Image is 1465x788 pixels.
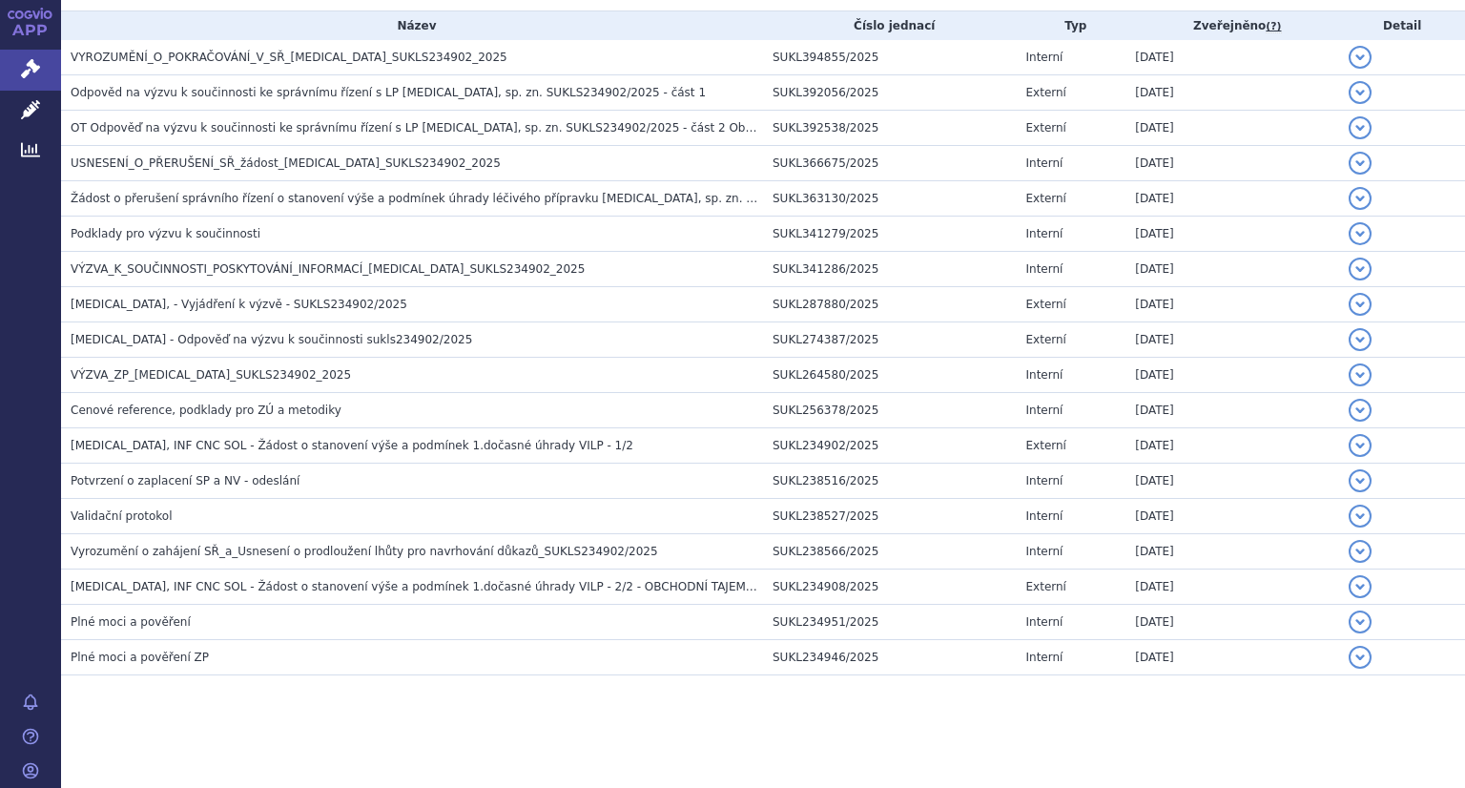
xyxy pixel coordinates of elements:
span: Interní [1026,651,1063,664]
td: [DATE] [1125,499,1339,534]
span: Plné moci a pověření [71,615,191,629]
span: Plné moci a pověření ZP [71,651,209,664]
span: Interní [1026,156,1063,170]
th: Název [61,11,763,40]
td: SUKL392538/2025 [763,111,1017,146]
td: [DATE] [1125,40,1339,75]
td: SUKL256378/2025 [763,393,1017,428]
td: SUKL234902/2025 [763,428,1017,464]
span: Interní [1026,262,1063,276]
span: USNESENÍ_O_PŘERUŠENÍ_SŘ_žádost_KEYTRUDA_SUKLS234902_2025 [71,156,501,170]
button: detail [1349,540,1372,563]
span: Externí [1026,580,1066,593]
span: KEYTRUDA, - Vyjádření k výzvě - SUKLS234902/2025 [71,298,407,311]
th: Číslo jednací [763,11,1017,40]
span: Validační protokol [71,509,173,523]
span: Externí [1026,86,1066,99]
td: SUKL394855/2025 [763,40,1017,75]
span: Interní [1026,368,1063,382]
button: detail [1349,611,1372,633]
span: Cenové reference, podklady pro ZÚ a metodiky [71,404,341,417]
span: Externí [1026,333,1066,346]
button: detail [1349,505,1372,528]
td: SUKL238527/2025 [763,499,1017,534]
button: detail [1349,399,1372,422]
span: Interní [1026,545,1063,558]
span: Externí [1026,121,1066,135]
button: detail [1349,152,1372,175]
td: SUKL238516/2025 [763,464,1017,499]
td: [DATE] [1125,322,1339,358]
span: Podklady pro výzvu k součinnosti [71,227,260,240]
span: Potvrzení o zaplacení SP a NV - odeslání [71,474,299,487]
td: SUKL341279/2025 [763,217,1017,252]
td: [DATE] [1125,287,1339,322]
th: Zveřejněno [1125,11,1339,40]
td: [DATE] [1125,217,1339,252]
td: SUKL234908/2025 [763,570,1017,605]
td: SUKL392056/2025 [763,75,1017,111]
button: detail [1349,222,1372,245]
span: Externí [1026,298,1066,311]
td: SUKL274387/2025 [763,322,1017,358]
span: Interní [1026,227,1063,240]
td: [DATE] [1125,570,1339,605]
span: OT Odpověď na výzvu k součinnosti ke správnímu řízení s LP Keytruda, sp. zn. SUKLS234902/2025 - č... [71,121,840,135]
button: detail [1349,293,1372,316]
td: [DATE] [1125,464,1339,499]
button: detail [1349,187,1372,210]
span: KEYTRUDA, INF CNC SOL - Žádost o stanovení výše a podmínek 1.dočasné úhrady VILP - 1/2 [71,439,633,452]
span: VÝZVA_ZP_KEYTRUDA_SUKLS234902_2025 [71,368,351,382]
td: SUKL366675/2025 [763,146,1017,181]
span: Vyrozumění o zahájení SŘ_a_Usnesení o prodloužení lhůty pro navrhování důkazů_SUKLS234902/2025 [71,545,658,558]
button: detail [1349,328,1372,351]
td: SUKL234946/2025 [763,640,1017,675]
span: Odpověd na výzvu k součinnosti ke správnímu řízení s LP Keytruda, sp. zn. SUKLS234902/2025 - část 1 [71,86,706,99]
td: [DATE] [1125,428,1339,464]
span: Externí [1026,192,1066,205]
td: [DATE] [1125,393,1339,428]
td: [DATE] [1125,252,1339,287]
button: detail [1349,46,1372,69]
td: [DATE] [1125,146,1339,181]
td: SUKL341286/2025 [763,252,1017,287]
button: detail [1349,646,1372,669]
td: [DATE] [1125,111,1339,146]
button: detail [1349,116,1372,139]
abbr: (?) [1266,20,1281,33]
td: [DATE] [1125,358,1339,393]
span: Externí [1026,439,1066,452]
span: KEYTRUDA, INF CNC SOL - Žádost o stanovení výše a podmínek 1.dočasné úhrady VILP - 2/2 - OBCHODNÍ... [71,580,772,593]
button: detail [1349,434,1372,457]
th: Detail [1339,11,1465,40]
span: Žádost o přerušení správního řízení o stanovení výše a podmínek úhrady léčivého přípravku KEYTRUD... [71,192,859,205]
span: Interní [1026,474,1063,487]
td: SUKL238566/2025 [763,534,1017,570]
th: Typ [1017,11,1126,40]
button: detail [1349,81,1372,104]
span: Interní [1026,51,1063,64]
button: detail [1349,575,1372,598]
span: Interní [1026,509,1063,523]
span: VYROZUMĚNÍ_O_POKRAČOVÁNÍ_V_SŘ_KEYTRUDA_SUKLS234902_2025 [71,51,507,64]
button: detail [1349,469,1372,492]
td: SUKL234951/2025 [763,605,1017,640]
td: [DATE] [1125,534,1339,570]
span: KEYTRUDA - Odpověď na výzvu k součinnosti sukls234902/2025 [71,333,472,346]
button: detail [1349,258,1372,280]
td: SUKL363130/2025 [763,181,1017,217]
span: VÝZVA_K_SOUČINNOSTI_POSKYTOVÁNÍ_INFORMACÍ_KEYTRUDA_SUKLS234902_2025 [71,262,585,276]
span: Interní [1026,615,1063,629]
button: detail [1349,363,1372,386]
td: [DATE] [1125,181,1339,217]
td: [DATE] [1125,640,1339,675]
td: SUKL264580/2025 [763,358,1017,393]
td: SUKL287880/2025 [763,287,1017,322]
td: [DATE] [1125,605,1339,640]
span: Interní [1026,404,1063,417]
td: [DATE] [1125,75,1339,111]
